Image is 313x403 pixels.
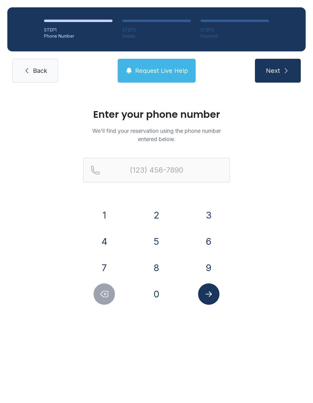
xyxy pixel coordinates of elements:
[135,66,188,75] span: Request Live Help
[33,66,47,75] span: Back
[44,33,112,39] div: Phone Number
[83,110,230,119] h1: Enter your phone number
[83,158,230,182] input: Reservation phone number
[201,27,269,33] div: STEP 3
[198,283,219,305] button: Submit lookup form
[122,33,191,39] div: Details
[198,204,219,226] button: 3
[266,66,280,75] span: Next
[122,27,191,33] div: STEP 2
[198,257,219,278] button: 9
[198,231,219,252] button: 6
[201,33,269,39] div: Payment
[94,204,115,226] button: 1
[83,127,230,143] p: We'll find your reservation using the phone number entered below.
[146,257,167,278] button: 8
[146,231,167,252] button: 5
[94,283,115,305] button: Delete number
[146,204,167,226] button: 2
[44,27,112,33] div: STEP 1
[94,257,115,278] button: 7
[94,231,115,252] button: 4
[146,283,167,305] button: 0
